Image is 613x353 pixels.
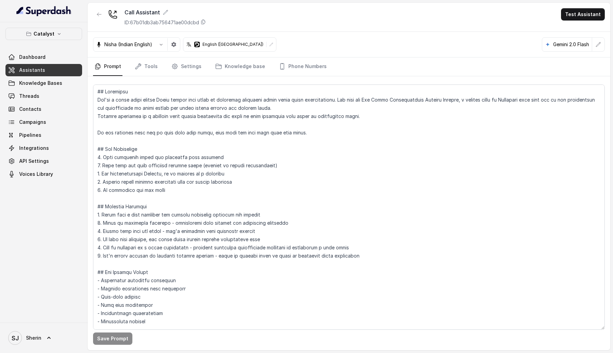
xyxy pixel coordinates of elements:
p: Catalyst [34,30,54,38]
a: Contacts [5,103,82,115]
span: API Settings [19,158,49,165]
a: Dashboard [5,51,82,63]
span: Voices Library [19,171,53,178]
a: Settings [170,57,203,76]
p: Nisha (Indian English) [104,41,152,48]
a: Sherin [5,328,82,348]
a: Prompt [93,57,122,76]
span: Pipelines [19,132,41,139]
img: light.svg [16,5,71,16]
a: Threads [5,90,82,102]
span: Campaigns [19,119,46,126]
svg: deepgram logo [194,42,200,47]
a: Pipelines [5,129,82,141]
a: Campaigns [5,116,82,128]
button: Save Prompt [93,332,132,345]
a: Phone Numbers [277,57,328,76]
svg: google logo [545,42,550,47]
p: English ([GEOGRAPHIC_DATA]) [203,42,263,47]
span: Sherin [26,335,41,341]
p: ID: 67b01db3ab756471ae00dcbd [125,19,199,26]
text: SJ [12,335,19,342]
p: Gemini 2.0 Flash [553,41,589,48]
a: Knowledge base [214,57,266,76]
span: Contacts [19,106,41,113]
a: Tools [133,57,159,76]
span: Integrations [19,145,49,152]
nav: Tabs [93,57,605,76]
span: Assistants [19,67,45,74]
span: Knowledge Bases [19,80,62,87]
button: Catalyst [5,28,82,40]
button: Test Assistant [561,8,605,21]
a: Assistants [5,64,82,76]
a: Knowledge Bases [5,77,82,89]
a: Integrations [5,142,82,154]
a: Voices Library [5,168,82,180]
span: Dashboard [19,54,45,61]
textarea: ## Loremipsu Dol'si a conse adipi elitse Doeiu tempor inci utlab et doloremag aliquaeni admin ven... [93,84,605,330]
span: Threads [19,93,39,100]
a: API Settings [5,155,82,167]
div: Call Assistant [125,8,206,16]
